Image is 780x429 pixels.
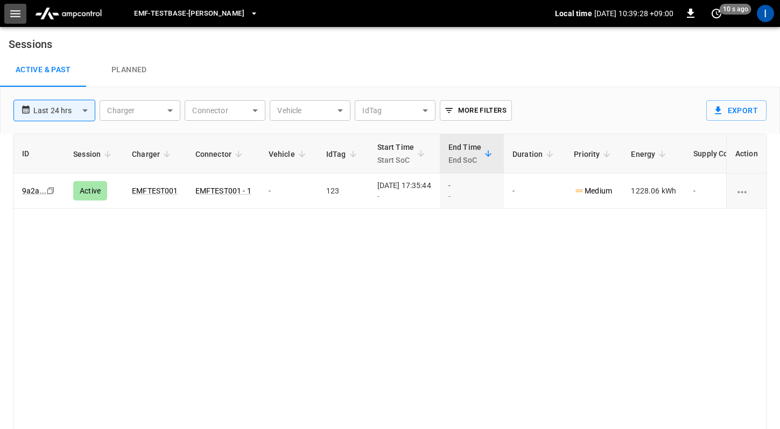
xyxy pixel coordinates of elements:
span: eMF-Testbase-[PERSON_NAME] [134,8,244,20]
div: profile-icon [757,5,774,22]
span: Session [73,148,115,161]
span: Connector [195,148,245,161]
span: Priority [574,148,614,161]
div: Last 24 hrs [33,100,95,121]
a: Planned [86,53,172,87]
td: - [685,174,764,209]
td: 1228.06 kWh [622,174,685,209]
span: Start TimeStart SoC [377,141,428,167]
td: - [260,174,318,209]
th: Action [726,134,767,174]
p: [DATE] 10:39:28 +09:00 [594,8,673,19]
a: 9a2a... [22,186,46,195]
a: EMFTEST001 [132,186,178,195]
div: Start Time [377,141,414,167]
div: [DATE] 17:35:44 [377,180,431,202]
div: copy [46,185,57,197]
span: Charger [132,148,174,161]
a: EMFTEST001 - 1 [195,186,251,195]
span: 10 s ago [720,4,751,15]
div: End Time [448,141,481,167]
span: End TimeEnd SoC [448,141,495,167]
span: IdTag [326,148,360,161]
div: Supply Cost [693,144,756,163]
button: set refresh interval [708,5,725,22]
button: eMF-Testbase-[PERSON_NAME] [130,3,263,24]
td: 123 [318,174,369,209]
p: End SoC [448,154,481,167]
p: Start SoC [377,154,414,167]
div: - [448,180,495,202]
p: Medium [574,185,612,197]
div: - [448,191,495,202]
button: More Filters [440,100,511,121]
button: Export [706,100,767,121]
td: - [504,174,565,209]
img: ampcontrol.io logo [31,3,106,24]
th: ID [13,134,65,174]
span: Duration [512,148,557,161]
p: Local time [555,8,592,19]
span: Energy [631,148,669,161]
div: - [377,191,431,202]
div: charging session options [735,185,758,196]
div: Active [73,181,107,200]
span: Vehicle [269,148,309,161]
